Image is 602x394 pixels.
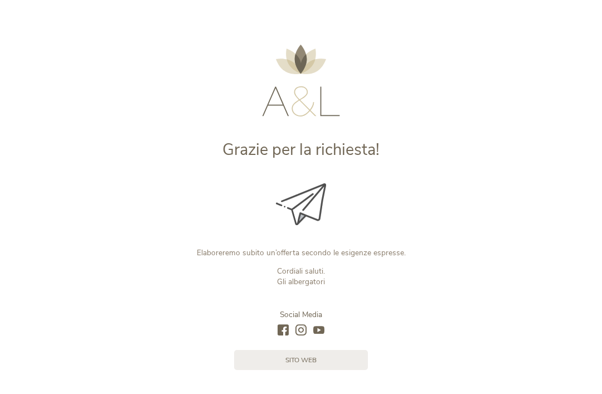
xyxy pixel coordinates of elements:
[278,324,289,337] a: facebook
[295,324,307,337] a: instagram
[313,324,324,337] a: youtube
[262,45,340,116] img: AMONTI & LUNARIS Wellnessresort
[222,139,380,160] span: Grazie per la richiesta!
[276,183,326,225] img: Grazie per la richiesta!
[115,247,487,258] p: Elaboreremo subito un’offerta secondo le esigenze espresse.
[234,350,368,370] a: sito web
[280,309,322,320] span: Social Media
[285,356,317,365] span: sito web
[115,266,487,287] p: Cordiali saluti. Gli albergatori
